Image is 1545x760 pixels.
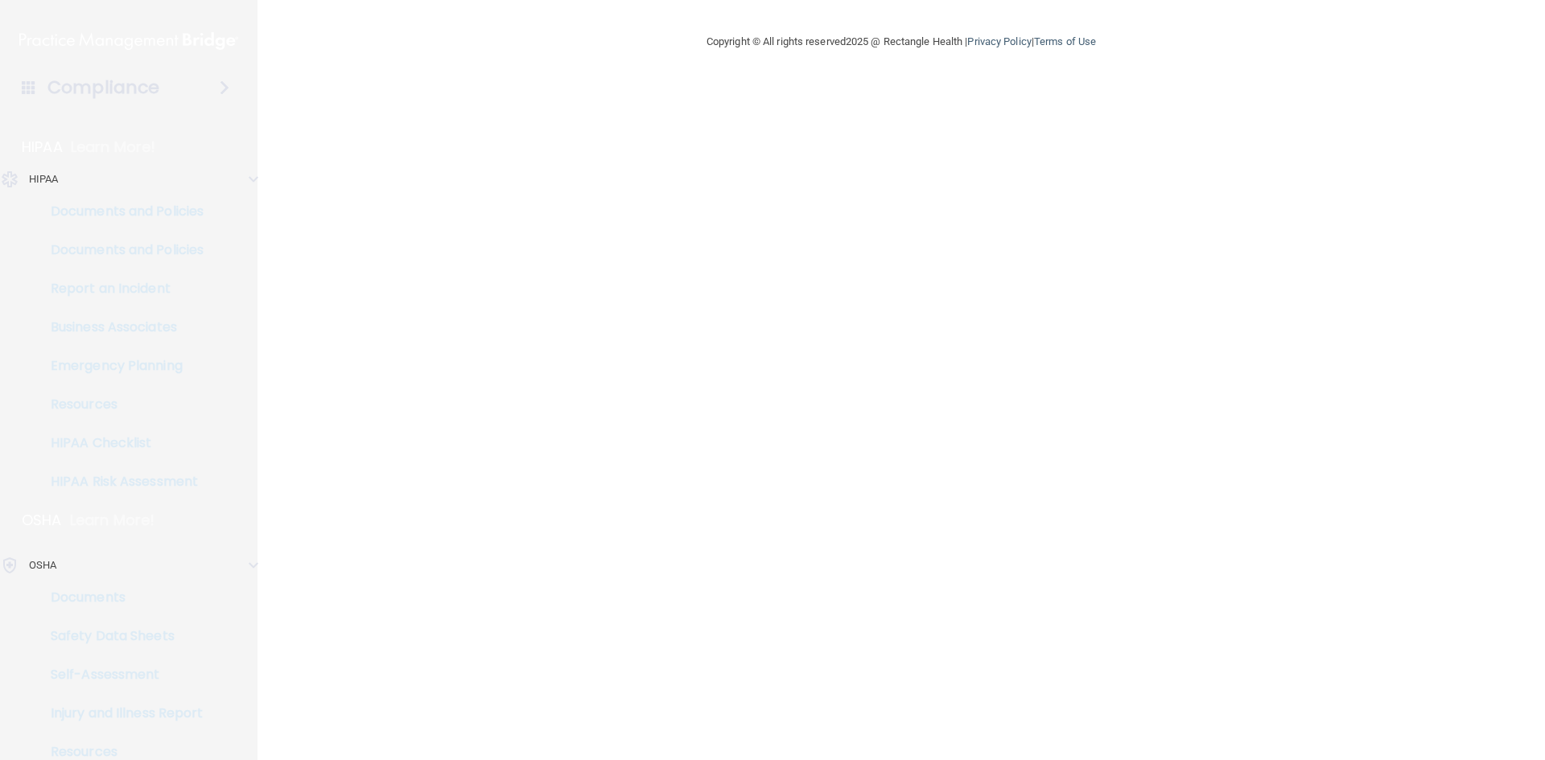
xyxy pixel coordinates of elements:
[70,511,155,530] p: Learn More!
[10,396,230,413] p: Resources
[10,474,230,490] p: HIPAA Risk Assessment
[967,35,1031,47] a: Privacy Policy
[10,705,230,721] p: Injury and Illness Report
[10,744,230,760] p: Resources
[10,242,230,258] p: Documents and Policies
[19,25,238,57] img: PMB logo
[10,358,230,374] p: Emergency Planning
[10,435,230,451] p: HIPAA Checklist
[10,590,230,606] p: Documents
[29,170,59,189] p: HIPAA
[47,76,159,99] h4: Compliance
[22,138,63,157] p: HIPAA
[10,319,230,335] p: Business Associates
[10,628,230,644] p: Safety Data Sheets
[1034,35,1096,47] a: Terms of Use
[71,138,156,157] p: Learn More!
[22,511,62,530] p: OSHA
[608,16,1195,68] div: Copyright © All rights reserved 2025 @ Rectangle Health | |
[10,667,230,683] p: Self-Assessment
[10,203,230,220] p: Documents and Policies
[29,556,56,575] p: OSHA
[10,281,230,297] p: Report an Incident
